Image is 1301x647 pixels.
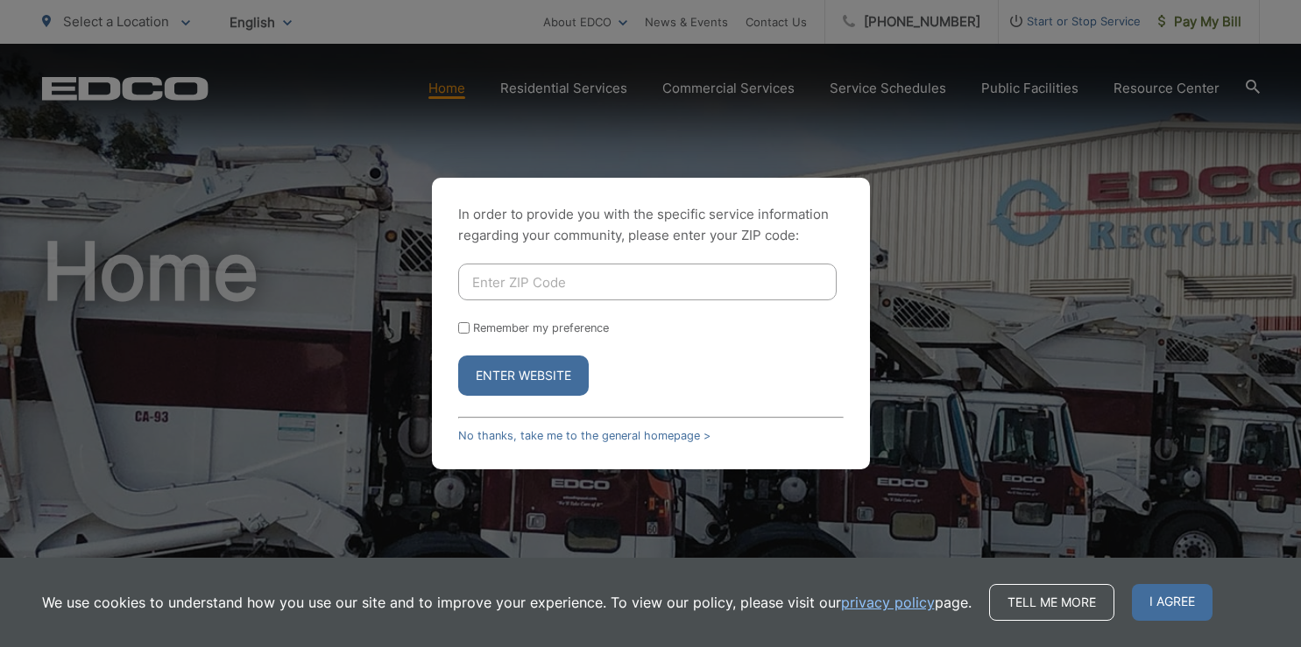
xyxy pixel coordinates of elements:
[989,584,1114,621] a: Tell me more
[458,264,837,300] input: Enter ZIP Code
[841,592,935,613] a: privacy policy
[458,204,844,246] p: In order to provide you with the specific service information regarding your community, please en...
[1132,584,1213,621] span: I agree
[473,321,609,334] label: Remember my preference
[458,355,589,396] button: Enter Website
[458,429,711,442] a: No thanks, take me to the general homepage >
[42,592,972,613] p: We use cookies to understand how you use our site and to improve your experience. To view our pol...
